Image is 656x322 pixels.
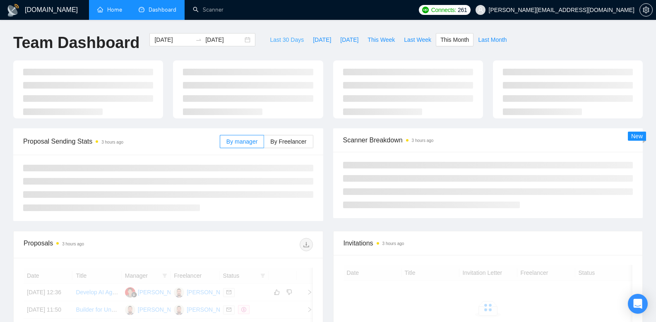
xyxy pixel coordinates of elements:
[139,7,144,12] span: dashboard
[193,6,223,13] a: searchScanner
[270,138,306,145] span: By Freelancer
[149,6,176,13] span: Dashboard
[631,133,643,139] span: New
[344,238,633,248] span: Invitations
[431,5,456,14] span: Connects:
[404,35,431,44] span: Last Week
[343,135,633,145] span: Scanner Breakdown
[308,33,336,46] button: [DATE]
[640,7,652,13] span: setting
[101,140,123,144] time: 3 hours ago
[628,294,648,314] div: Open Intercom Messenger
[62,242,84,246] time: 3 hours ago
[23,136,220,147] span: Proposal Sending Stats
[97,6,122,13] a: homeHome
[336,33,363,46] button: [DATE]
[7,4,20,17] img: logo
[368,35,395,44] span: This Week
[24,238,168,251] div: Proposals
[382,241,404,246] time: 3 hours ago
[363,33,399,46] button: This Week
[270,35,304,44] span: Last 30 Days
[13,33,139,53] h1: Team Dashboard
[195,36,202,43] span: swap-right
[340,35,358,44] span: [DATE]
[639,3,653,17] button: setting
[436,33,473,46] button: This Month
[478,35,507,44] span: Last Month
[458,5,467,14] span: 261
[195,36,202,43] span: to
[399,33,436,46] button: Last Week
[422,7,429,13] img: upwork-logo.png
[265,33,308,46] button: Last 30 Days
[154,35,192,44] input: Start date
[440,35,469,44] span: This Month
[639,7,653,13] a: setting
[473,33,511,46] button: Last Month
[226,138,257,145] span: By manager
[412,138,434,143] time: 3 hours ago
[478,7,483,13] span: user
[313,35,331,44] span: [DATE]
[205,35,243,44] input: End date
